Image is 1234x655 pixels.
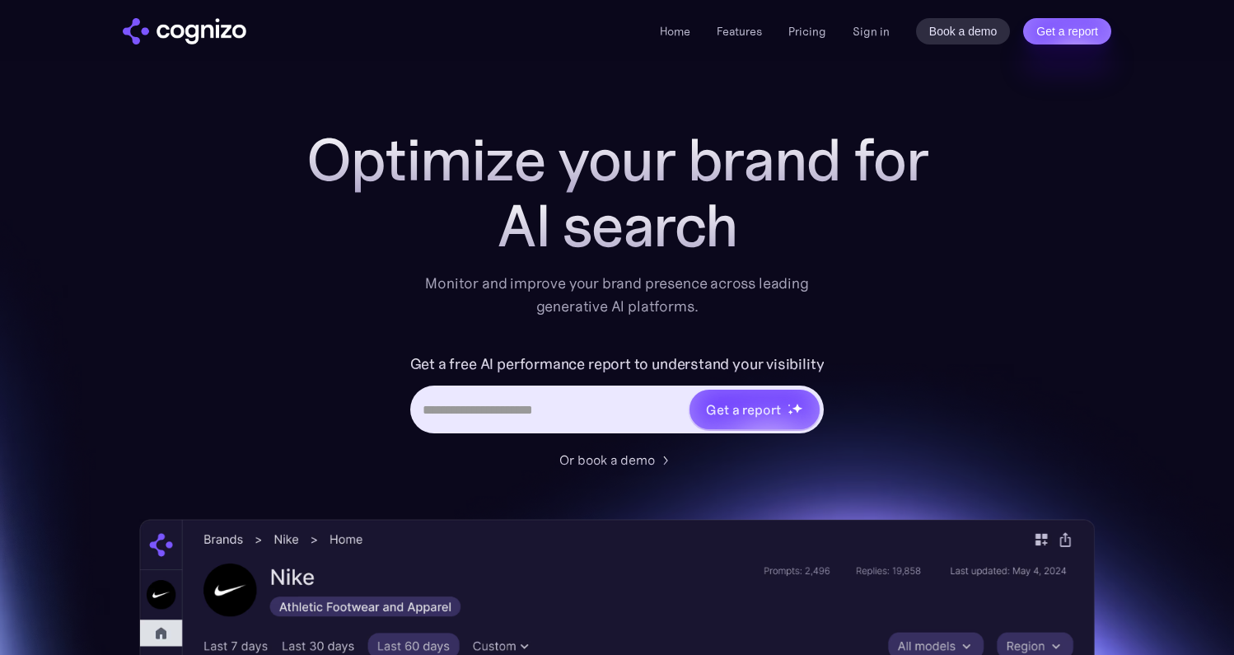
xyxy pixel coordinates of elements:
h1: Optimize your brand for [287,127,947,193]
a: Get a report [1023,18,1111,44]
img: cognizo logo [123,18,246,44]
img: star [788,404,790,406]
form: Hero URL Input Form [410,351,825,442]
div: Monitor and improve your brand presence across leading generative AI platforms. [414,272,820,318]
img: star [792,403,802,414]
a: home [123,18,246,44]
label: Get a free AI performance report to understand your visibility [410,351,825,377]
a: Sign in [853,21,890,41]
a: Or book a demo [559,450,675,470]
a: Home [660,24,690,39]
img: star [788,409,793,415]
a: Book a demo [916,18,1011,44]
a: Pricing [788,24,826,39]
a: Get a reportstarstarstar [688,388,821,431]
div: Or book a demo [559,450,655,470]
div: Get a report [706,400,780,419]
a: Features [717,24,762,39]
div: AI search [287,193,947,259]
